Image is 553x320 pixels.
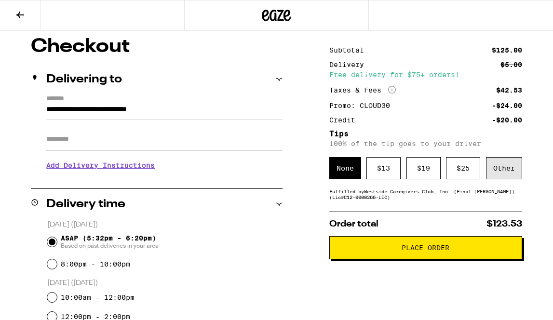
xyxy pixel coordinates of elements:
[329,102,397,109] div: Promo: CLOUD30
[329,86,396,94] div: Taxes & Fees
[366,157,401,179] div: $ 13
[6,7,69,14] span: Hi. Need any help?
[492,117,522,123] div: -$20.00
[61,242,159,250] span: Based on past deliveries in your area
[486,220,522,228] span: $123.53
[329,117,362,123] div: Credit
[446,157,480,179] div: $ 25
[329,157,361,179] div: None
[46,154,283,176] h3: Add Delivery Instructions
[47,279,283,288] p: [DATE] ([DATE])
[492,47,522,53] div: $125.00
[329,47,371,53] div: Subtotal
[46,176,283,184] p: We'll contact you at [PHONE_NUMBER] when we arrive
[496,87,522,93] div: $42.53
[492,102,522,109] div: -$24.00
[47,220,283,229] p: [DATE] ([DATE])
[61,260,130,268] label: 8:00pm - 10:00pm
[46,74,122,85] h2: Delivering to
[329,188,522,200] div: Fulfilled by Westside Caregivers Club, Inc. (Final [PERSON_NAME]) (Lic# C12-0000266-LIC )
[406,157,441,179] div: $ 19
[61,234,159,250] span: ASAP (5:32pm - 6:20pm)
[329,220,378,228] span: Order total
[329,71,522,78] div: Free delivery for $75+ orders!
[329,236,522,259] button: Place Order
[61,293,135,301] label: 10:00am - 12:00pm
[31,37,283,56] h1: Checkout
[329,140,522,147] p: 100% of the tip goes to your driver
[46,199,125,210] h2: Delivery time
[402,244,449,251] span: Place Order
[500,61,522,68] div: $5.00
[329,61,371,68] div: Delivery
[486,157,522,179] div: Other
[329,130,522,138] h5: Tips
